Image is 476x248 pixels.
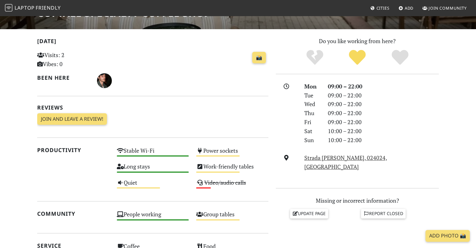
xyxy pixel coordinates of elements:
div: 10:00 – 22:00 [324,127,443,136]
div: Definitely! [379,49,421,66]
div: Long stays [113,161,193,177]
div: Quiet [113,178,193,193]
h1: Coftale Specialty Coffee Shop [37,7,211,19]
p: Do you like working from here? [276,37,439,46]
span: Friendly [36,4,60,11]
div: Fri [301,118,324,127]
div: Power sockets [192,146,272,161]
div: 09:00 – 22:00 [324,82,443,91]
span: Add [405,5,414,11]
a: Join Community [420,2,469,14]
h2: Community [37,210,109,217]
s: Video/audio calls [204,179,246,186]
div: No [293,49,336,66]
img: 4783-calin.jpg [97,73,112,88]
a: Report closed [361,209,406,218]
div: Work-friendly tables [192,161,272,177]
div: People working [113,209,193,225]
h2: Been here [37,74,90,81]
a: Strada [PERSON_NAME], 024024, [GEOGRAPHIC_DATA] [304,154,387,170]
span: Cities [377,5,390,11]
a: LaptopFriendly LaptopFriendly [5,3,61,14]
div: Wed [301,100,324,109]
a: Join and leave a review! [37,113,107,125]
a: 📸 [252,52,266,64]
div: 09:00 – 22:00 [324,118,443,127]
p: Missing or incorrect information? [276,196,439,205]
span: Laptop [15,4,35,11]
a: Add [396,2,416,14]
a: Cities [368,2,392,14]
h2: Productivity [37,147,109,153]
h2: Reviews [37,104,268,111]
div: Stable Wi-Fi [113,146,193,161]
h2: [DATE] [37,38,268,47]
div: Thu [301,109,324,118]
div: 10:00 – 22:00 [324,136,443,145]
span: Calin Radu [97,76,112,84]
div: Group tables [192,209,272,225]
p: Visits: 2 Vibes: 0 [37,51,109,69]
a: Update page [290,209,328,218]
div: Tue [301,91,324,100]
div: Yes [336,49,379,66]
div: 09:00 – 22:00 [324,100,443,109]
div: Sat [301,127,324,136]
div: 09:00 – 22:00 [324,109,443,118]
div: 09:00 – 22:00 [324,91,443,100]
div: Sun [301,136,324,145]
img: LaptopFriendly [5,4,12,11]
div: Mon [301,82,324,91]
span: Join Community [429,5,467,11]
